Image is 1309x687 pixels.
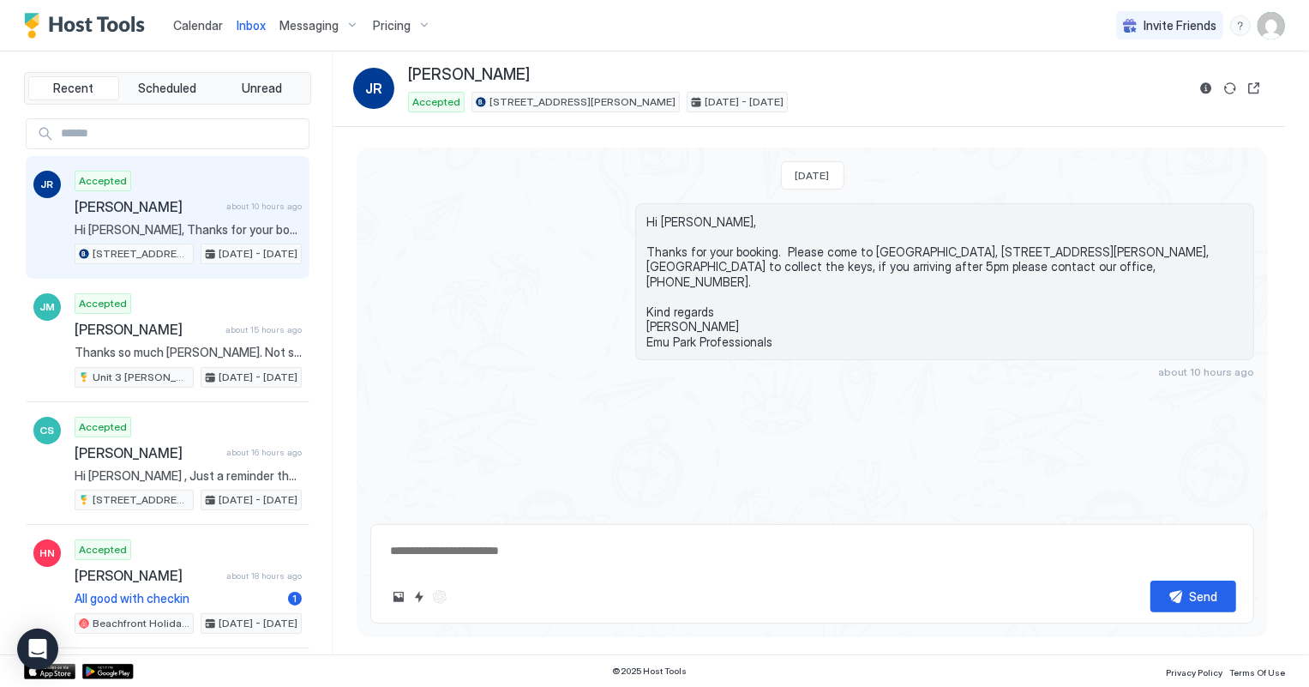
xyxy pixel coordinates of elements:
[39,299,55,315] span: JM
[1258,12,1285,39] div: User profile
[173,18,223,33] span: Calendar
[40,423,55,438] span: CS
[28,76,119,100] button: Recent
[226,201,302,212] span: about 10 hours ago
[75,567,219,584] span: [PERSON_NAME]
[93,370,189,385] span: Unit 3 [PERSON_NAME]
[293,592,297,605] span: 1
[1166,662,1222,680] a: Privacy Policy
[173,16,223,34] a: Calendar
[219,370,297,385] span: [DATE] - [DATE]
[75,198,219,215] span: [PERSON_NAME]
[139,81,197,96] span: Scheduled
[79,542,127,557] span: Accepted
[39,545,55,561] span: HN
[705,94,784,110] span: [DATE] - [DATE]
[373,18,411,33] span: Pricing
[75,222,302,238] span: Hi [PERSON_NAME], Thanks for your booking. Please come to [GEOGRAPHIC_DATA], [STREET_ADDRESS][PER...
[408,65,530,85] span: [PERSON_NAME]
[412,94,460,110] span: Accepted
[226,570,302,582] span: about 18 hours ago
[93,246,189,262] span: [STREET_ADDRESS][PERSON_NAME]
[796,169,830,182] span: [DATE]
[219,616,297,631] span: [DATE] - [DATE]
[41,177,54,192] span: JR
[646,214,1243,350] span: Hi [PERSON_NAME], Thanks for your booking. Please come to [GEOGRAPHIC_DATA], [STREET_ADDRESS][PER...
[365,78,382,99] span: JR
[388,587,409,607] button: Upload image
[17,629,58,670] div: Open Intercom Messenger
[54,119,309,148] input: Input Field
[1150,581,1236,612] button: Send
[489,94,676,110] span: [STREET_ADDRESS][PERSON_NAME]
[1166,667,1222,678] span: Privacy Policy
[53,81,93,96] span: Recent
[237,18,266,33] span: Inbox
[75,345,302,360] span: Thanks so much [PERSON_NAME]. Not sure when I'll arrive but will be in touch. Cheers [PERSON_NAME]
[409,587,429,607] button: Quick reply
[1230,15,1251,36] div: menu
[242,81,282,96] span: Unread
[93,492,189,508] span: [STREET_ADDRESS][PERSON_NAME]
[79,419,127,435] span: Accepted
[1158,365,1254,378] span: about 10 hours ago
[24,13,153,39] a: Host Tools Logo
[123,76,213,100] button: Scheduled
[1229,662,1285,680] a: Terms Of Use
[24,664,75,679] a: App Store
[79,173,127,189] span: Accepted
[82,664,134,679] a: Google Play Store
[219,492,297,508] span: [DATE] - [DATE]
[1196,78,1216,99] button: Reservation information
[216,76,307,100] button: Unread
[613,666,688,677] span: © 2025 Host Tools
[1229,667,1285,678] span: Terms Of Use
[1144,18,1216,33] span: Invite Friends
[1244,78,1264,99] button: Open reservation
[237,16,266,34] a: Inbox
[93,616,189,631] span: Beachfront Holiday Cottage
[219,246,297,262] span: [DATE] - [DATE]
[24,72,311,105] div: tab-group
[1190,588,1218,606] div: Send
[75,444,219,461] span: [PERSON_NAME]
[75,321,219,338] span: [PERSON_NAME]
[75,468,302,484] span: Hi [PERSON_NAME] , Just a reminder that your check-out is [DATE] at 10.00am. Before you check-out...
[75,591,281,606] span: All good with checkin
[279,18,339,33] span: Messaging
[1220,78,1240,99] button: Sync reservation
[79,296,127,311] span: Accepted
[225,324,302,335] span: about 15 hours ago
[226,447,302,458] span: about 16 hours ago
